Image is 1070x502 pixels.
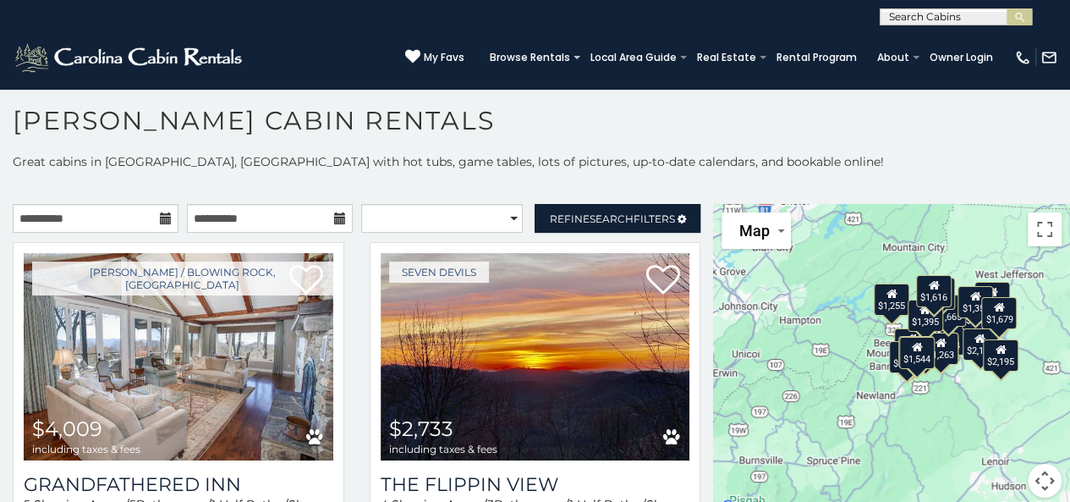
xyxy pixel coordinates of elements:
span: Map [738,222,769,240]
div: $1,802 [974,282,1010,314]
div: $1,679 [982,296,1018,328]
div: $1,255 [874,284,909,316]
a: Owner Login [921,46,1001,69]
span: My Favs [424,50,464,65]
div: $1,395 [908,300,943,332]
div: $2,196 [963,328,998,360]
a: My Favs [405,49,464,66]
a: The Flippin View $2,733 including taxes & fees [381,253,690,461]
a: Local Area Guide [582,46,685,69]
span: Search [590,212,634,225]
a: About [869,46,918,69]
button: Toggle fullscreen view [1028,212,1062,246]
span: Refine Filters [550,212,675,225]
a: Add to favorites [645,263,679,299]
img: Grandfathered Inn [24,253,333,461]
div: $1,869 [898,336,934,368]
a: [PERSON_NAME] / Blowing Rock, [GEOGRAPHIC_DATA] [32,262,333,295]
img: The Flippin View [381,253,690,461]
span: $2,733 [389,416,453,441]
img: White-1-2.png [13,41,247,74]
span: including taxes & fees [32,444,140,455]
div: $1,616 [916,275,952,307]
span: $4,009 [32,416,102,441]
img: phone-regular-white.png [1014,49,1031,66]
div: $1,024 [923,333,958,365]
div: $1,356 [958,285,994,317]
a: Grandfathered Inn [24,473,333,496]
div: $1,263 [923,332,958,364]
a: RefineSearchFilters [535,204,700,233]
div: $2,195 [983,339,1018,372]
button: Change map style [722,212,791,249]
a: Seven Devils [389,262,489,283]
a: Browse Rentals [481,46,579,69]
button: Map camera controls [1028,464,1062,498]
div: $1,246 [889,341,925,373]
div: $1,665 [930,294,966,326]
img: mail-regular-white.png [1040,49,1057,66]
a: Rental Program [768,46,865,69]
a: Real Estate [689,46,765,69]
div: $1,544 [899,336,935,368]
div: $1,852 [919,317,954,350]
a: The Flippin View [381,473,690,496]
span: including taxes & fees [389,444,497,455]
a: Grandfathered Inn $4,009 including taxes & fees [24,253,333,461]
